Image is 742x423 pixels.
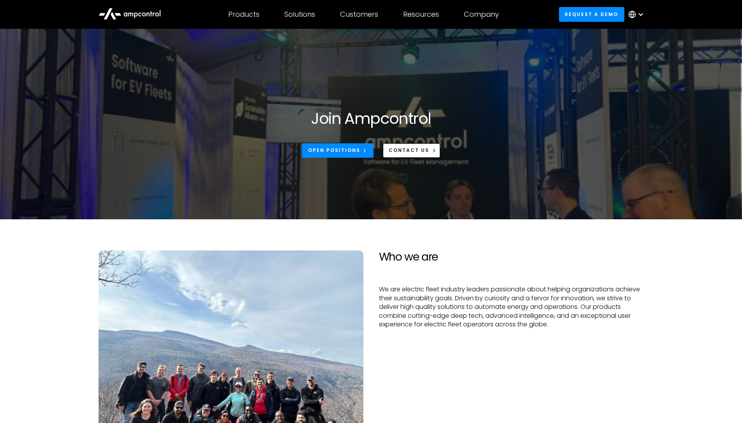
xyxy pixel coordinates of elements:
[311,109,431,128] h1: Join Ampcontrol
[379,285,644,329] p: We are electric fleet industry leaders passionate about helping organizations achieve their susta...
[284,10,315,19] div: Solutions
[389,147,429,154] div: CONTACT US
[340,10,378,19] div: Customers
[379,250,644,264] h2: Who we are
[308,147,360,154] div: Open Positions
[383,143,440,158] a: CONTACT US
[464,10,499,19] div: Company
[559,7,624,21] a: Request a demo
[403,10,439,19] div: Resources
[302,143,374,158] a: Open Positions
[228,10,259,19] div: Products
